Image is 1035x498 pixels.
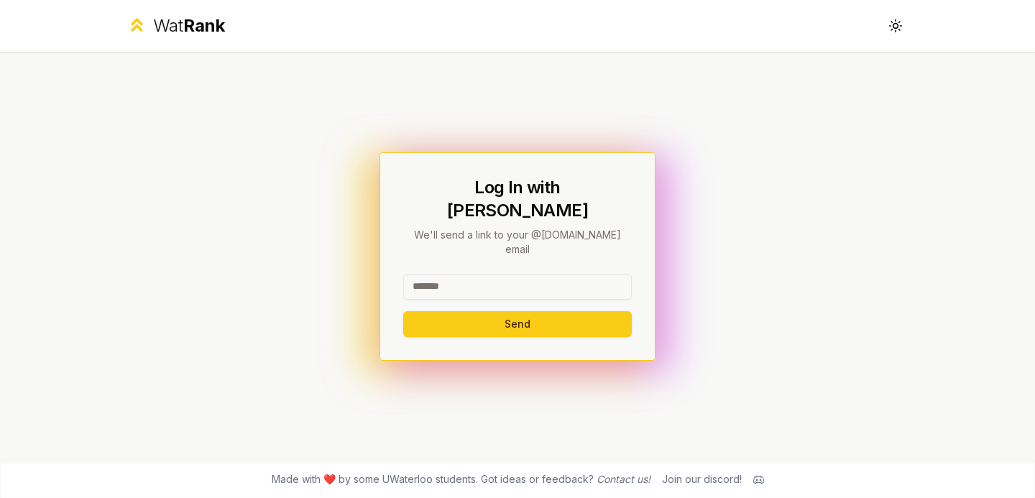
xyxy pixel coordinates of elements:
[662,472,742,487] div: Join our discord!
[153,14,225,37] div: Wat
[126,14,225,37] a: WatRank
[403,311,632,337] button: Send
[403,176,632,222] h1: Log In with [PERSON_NAME]
[272,472,650,487] span: Made with ❤️ by some UWaterloo students. Got ideas or feedback?
[403,228,632,257] p: We'll send a link to your @[DOMAIN_NAME] email
[183,15,225,36] span: Rank
[597,473,650,485] a: Contact us!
